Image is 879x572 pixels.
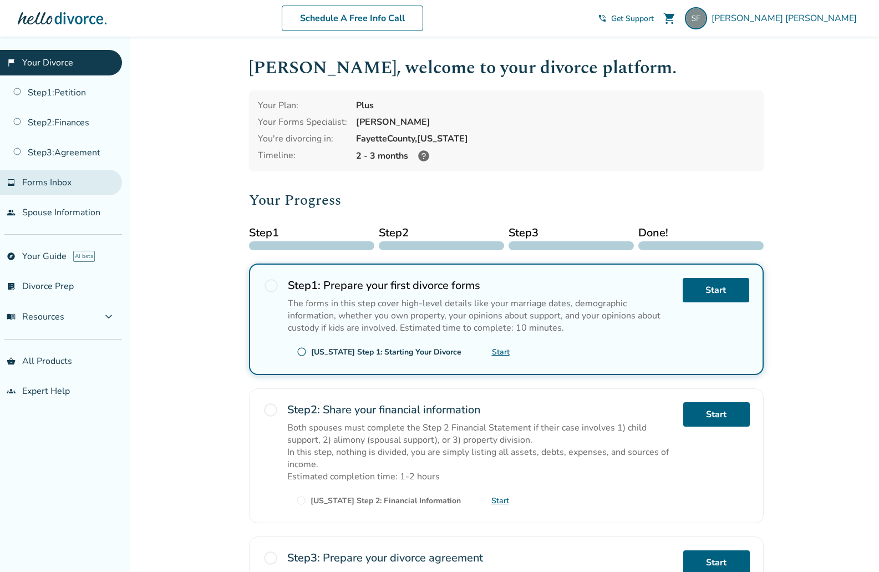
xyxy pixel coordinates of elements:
span: inbox [7,178,16,187]
iframe: Chat Widget [824,519,879,572]
strong: Step 2 : [287,402,320,417]
span: Step 1 [249,225,374,241]
span: groups [7,387,16,396]
a: Start [491,495,509,506]
div: [US_STATE] Step 1: Starting Your Divorce [311,347,461,357]
span: people [7,208,16,217]
h2: Prepare your first divorce forms [288,278,674,293]
span: radio_button_unchecked [263,402,278,418]
h2: Your Progress [249,189,764,211]
span: flag_2 [7,58,16,67]
div: [US_STATE] Step 2: Financial Information [311,495,461,506]
span: phone_in_talk [598,14,607,23]
a: phone_in_talkGet Support [598,13,654,24]
span: [PERSON_NAME] [PERSON_NAME] [712,12,861,24]
a: Start [683,402,750,427]
a: Start [683,278,749,302]
span: Forms Inbox [22,176,72,189]
span: list_alt_check [7,282,16,291]
span: radio_button_unchecked [263,278,279,293]
p: Estimated completion time: 1-2 hours [287,470,674,483]
span: AI beta [73,251,95,262]
span: expand_more [102,310,115,323]
p: Both spouses must complete the Step 2 Financial Statement if their case involves 1) child support... [287,422,674,446]
div: 2 - 3 months [356,149,755,163]
span: Step 3 [509,225,634,241]
span: explore [7,252,16,261]
span: radio_button_unchecked [263,550,278,566]
a: Start [492,347,510,357]
p: In this step, nothing is divided, you are simply listing all assets, debts, expenses, and sources... [287,446,674,470]
span: Done! [638,225,764,241]
h2: Share your financial information [287,402,674,417]
div: [PERSON_NAME] [356,116,755,128]
span: shopping_basket [7,357,16,366]
span: shopping_cart [663,12,676,25]
span: Resources [7,311,64,323]
img: freeneysean@gmail.com [685,7,707,29]
div: You're divorcing in: [258,133,347,145]
strong: Step 3 : [287,550,320,565]
strong: Step 1 : [288,278,321,293]
div: Timeline: [258,149,347,163]
div: Plus [356,99,755,112]
span: Step 2 [379,225,504,241]
span: menu_book [7,312,16,321]
span: Get Support [611,13,654,24]
h2: Prepare your divorce agreement [287,550,674,565]
p: The forms in this step cover high-level details like your marriage dates, demographic information... [288,297,674,334]
div: Your Forms Specialist: [258,116,347,128]
div: Fayette County, [US_STATE] [356,133,755,145]
div: Your Plan: [258,99,347,112]
span: radio_button_unchecked [296,495,306,505]
span: radio_button_unchecked [297,347,307,357]
h1: [PERSON_NAME] , welcome to your divorce platform. [249,54,764,82]
a: Schedule A Free Info Call [282,6,423,31]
